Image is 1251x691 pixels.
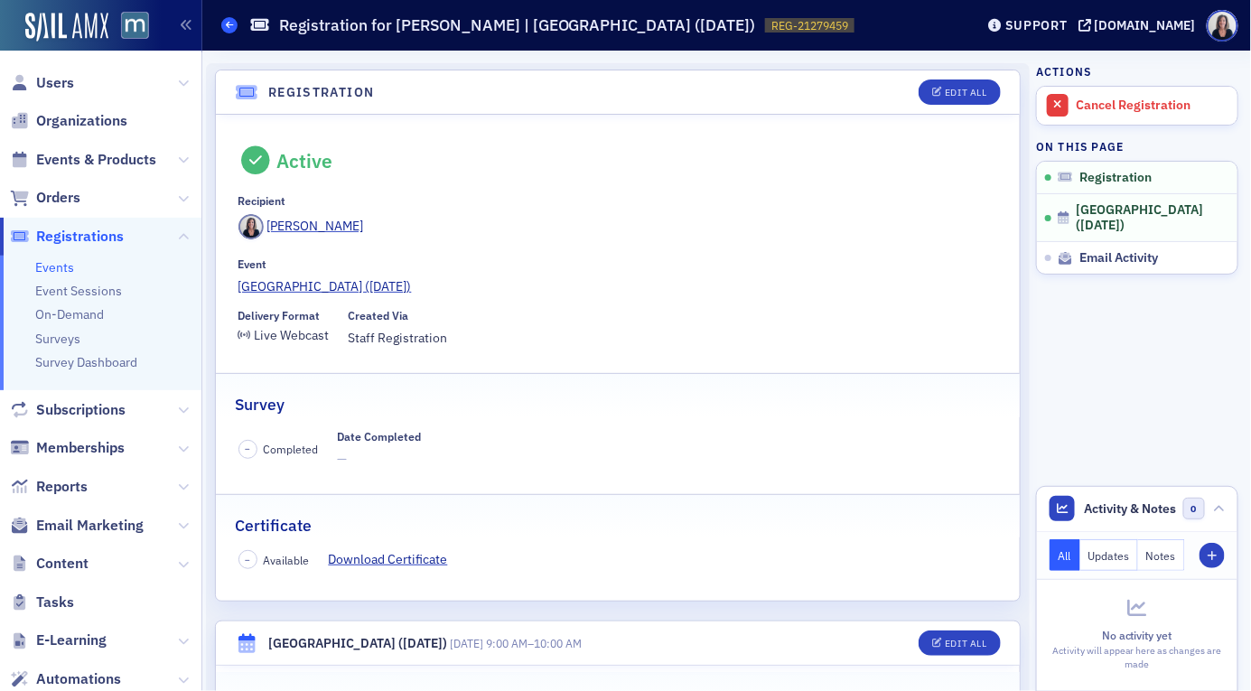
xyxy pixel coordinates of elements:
span: Available [264,552,310,568]
div: Edit All [945,88,986,98]
a: Orders [10,188,80,208]
div: Recipient [238,194,286,208]
span: Automations [36,669,121,689]
span: Memberships [36,438,125,458]
span: Activity & Notes [1085,500,1177,518]
span: 0 [1183,498,1206,520]
span: Profile [1207,10,1238,42]
button: Edit All [919,79,1000,105]
button: All [1050,539,1080,571]
span: Content [36,554,89,574]
time: 9:00 AM [486,636,527,650]
a: Content [10,554,89,574]
span: Orders [36,188,80,208]
div: Date Completed [338,430,422,444]
div: Support [1005,17,1068,33]
a: Download Certificate [329,550,462,569]
a: Automations [10,669,121,689]
time: 10:00 AM [534,636,582,650]
span: Users [36,73,74,93]
span: [GEOGRAPHIC_DATA] ([DATE]) [1076,202,1214,234]
h1: Registration for [PERSON_NAME] | [GEOGRAPHIC_DATA] ([DATE]) [279,14,756,36]
div: Cancel Registration [1077,98,1228,114]
button: Updates [1080,539,1139,571]
a: Subscriptions [10,400,126,420]
div: Created Via [348,309,408,322]
img: SailAMX [121,12,149,40]
a: [GEOGRAPHIC_DATA] ([DATE]) [238,277,998,296]
span: – [450,636,582,650]
a: Organizations [10,111,127,131]
a: E-Learning [10,630,107,650]
h4: Registration [268,83,375,102]
span: REG-21279459 [771,18,848,33]
img: SailAMX [25,13,108,42]
a: Tasks [10,593,74,612]
button: Notes [1138,539,1185,571]
div: Active [276,149,332,173]
div: Live Webcast [254,331,329,341]
h4: On this page [1036,138,1238,154]
span: – [245,443,250,455]
div: Delivery Format [238,309,321,322]
span: E-Learning [36,630,107,650]
button: [DOMAIN_NAME] [1078,19,1202,32]
div: No activity yet [1050,627,1225,643]
a: Surveys [35,331,80,347]
span: Registration [1079,170,1152,186]
h2: Certificate [235,514,312,537]
h2: Survey [235,393,285,416]
span: Registrations [36,227,124,247]
a: Cancel Registration [1037,87,1237,125]
a: Email Marketing [10,516,144,536]
span: Events & Products [36,150,156,170]
div: Activity will appear here as changes are made [1050,644,1225,673]
button: Edit All [919,630,1000,656]
div: [GEOGRAPHIC_DATA] ([DATE]) [268,634,447,653]
div: Event [238,257,267,271]
span: – [245,554,250,566]
span: Email Activity [1079,250,1158,266]
a: Registrations [10,227,124,247]
span: Email Marketing [36,516,144,536]
a: Event Sessions [35,283,122,299]
div: [DOMAIN_NAME] [1095,17,1196,33]
a: Events [35,259,74,275]
div: Edit All [945,639,986,649]
a: Memberships [10,438,125,458]
a: Users [10,73,74,93]
a: Events & Products [10,150,156,170]
span: Reports [36,477,88,497]
h4: Actions [1036,63,1092,79]
a: [PERSON_NAME] [238,214,364,239]
span: Tasks [36,593,74,612]
a: Reports [10,477,88,497]
a: View Homepage [108,12,149,42]
span: Staff Registration [348,329,447,348]
span: [DATE] [450,636,483,650]
span: Organizations [36,111,127,131]
a: On-Demand [35,306,104,322]
div: [PERSON_NAME] [266,217,363,236]
a: Survey Dashboard [35,354,137,370]
span: Completed [264,441,319,457]
span: — [338,450,422,469]
span: Subscriptions [36,400,126,420]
